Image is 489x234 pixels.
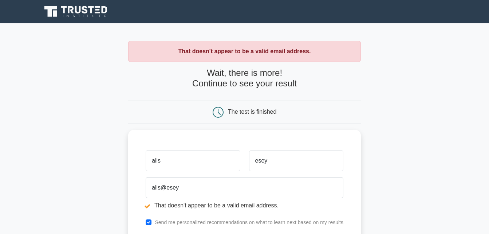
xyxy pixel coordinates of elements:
h4: Wait, there is more! Continue to see your result [128,68,361,89]
strong: That doesn't appear to be a valid email address. [178,48,311,54]
input: First name [146,150,240,171]
div: The test is finished [228,109,276,115]
li: That doesn't appear to be a valid email address. [146,201,343,210]
input: Email [146,177,343,198]
label: Send me personalized recommendations on what to learn next based on my results [155,219,343,225]
input: Last name [249,150,343,171]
